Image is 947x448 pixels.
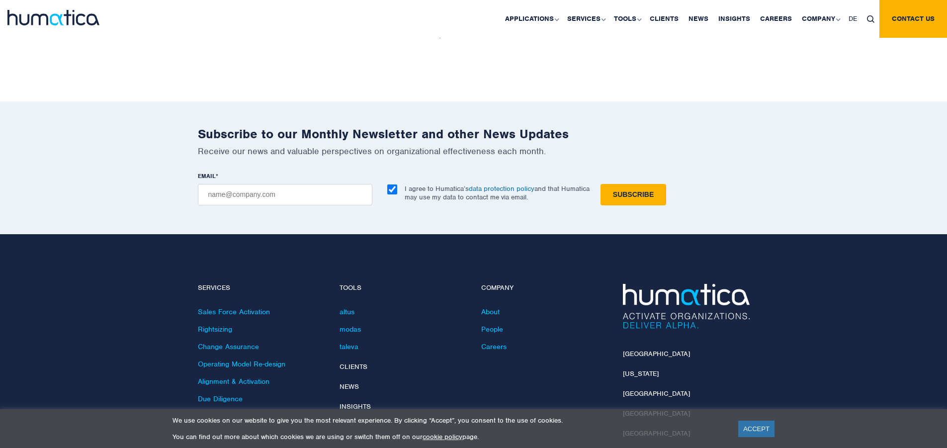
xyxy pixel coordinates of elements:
[481,342,507,351] a: Careers
[7,10,99,25] img: logo
[481,307,500,316] a: About
[198,307,270,316] a: Sales Force Activation
[340,362,367,371] a: Clients
[198,377,269,386] a: Alignment & Activation
[340,402,371,411] a: Insights
[623,389,690,398] a: [GEOGRAPHIC_DATA]
[340,284,466,292] h4: Tools
[172,416,726,425] p: We use cookies on our website to give you the most relevant experience. By clicking “Accept”, you...
[481,284,608,292] h4: Company
[849,14,857,23] span: DE
[340,307,354,316] a: altus
[340,342,358,351] a: taleva
[340,382,359,391] a: News
[198,359,285,368] a: Operating Model Re-design
[623,369,659,378] a: [US_STATE]
[198,126,750,142] h2: Subscribe to our Monthly Newsletter and other News Updates
[423,433,462,441] a: cookie policy
[601,184,666,205] input: Subscribe
[198,146,750,157] p: Receive our news and valuable perspectives on organizational effectiveness each month.
[198,172,216,180] span: EMAIL
[481,325,503,334] a: People
[172,433,726,441] p: You can find out more about which cookies we are using or switch them off on our page.
[198,394,243,403] a: Due Diligence
[469,184,534,193] a: data protection policy
[198,184,372,205] input: name@company.com
[387,184,397,194] input: I agree to Humatica’sdata protection policyand that Humatica may use my data to contact me via em...
[405,184,590,201] p: I agree to Humatica’s and that Humatica may use my data to contact me via email.
[623,284,750,329] img: Humatica
[198,284,325,292] h4: Services
[867,15,874,23] img: search_icon
[198,342,259,351] a: Change Assurance
[340,325,361,334] a: modas
[738,421,775,437] a: ACCEPT
[623,350,690,358] a: [GEOGRAPHIC_DATA]
[198,325,232,334] a: Rightsizing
